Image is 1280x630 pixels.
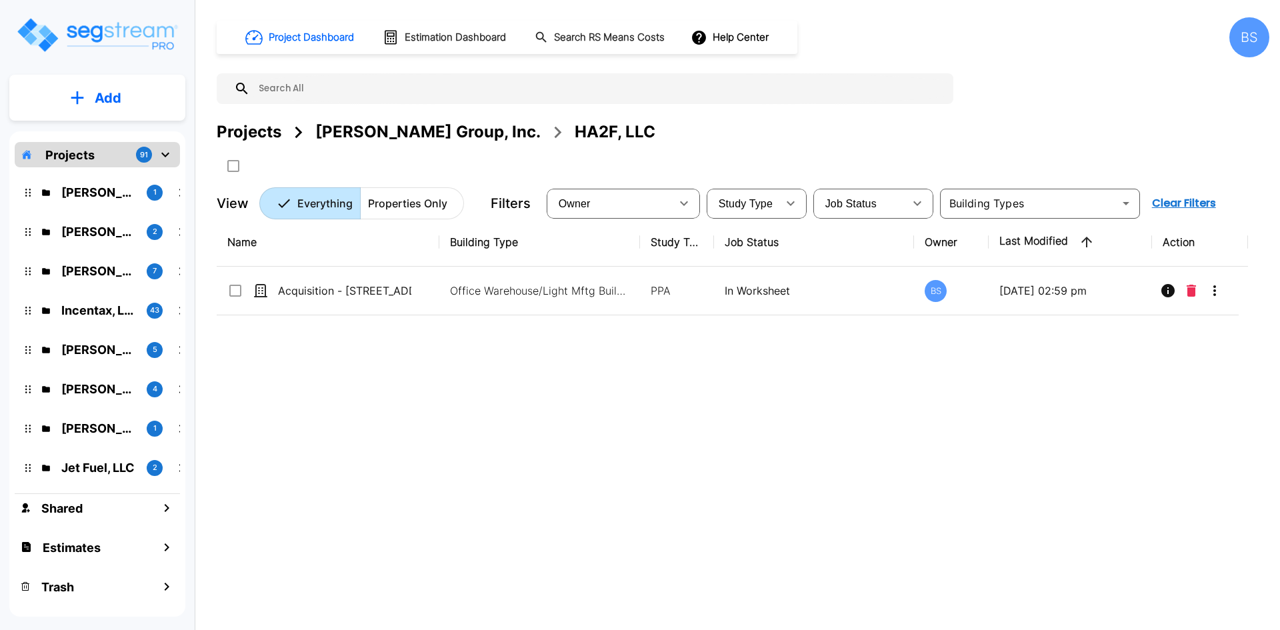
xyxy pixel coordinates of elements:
[360,187,464,219] button: Properties Only
[9,79,185,117] button: Add
[491,193,531,213] p: Filters
[153,265,157,277] p: 7
[259,187,464,219] div: Platform
[925,280,947,302] div: BS
[816,185,904,222] div: Select
[15,16,179,54] img: Logo
[719,198,773,209] span: Study Type
[61,183,136,201] p: Mahaney Group, Inc.
[714,218,915,267] th: Job Status
[140,149,148,161] p: 91
[725,283,904,299] p: In Worksheet
[709,185,777,222] div: Select
[150,305,159,316] p: 43
[61,223,136,241] p: Mike Hampton
[450,283,630,299] p: Office Warehouse/Light Mftg Building, Commercial Property Site
[1181,277,1201,304] button: Delete
[640,218,714,267] th: Study Type
[1152,218,1249,267] th: Action
[999,283,1141,299] p: [DATE] 02:59 pm
[269,30,354,45] h1: Project Dashboard
[41,499,83,517] h1: Shared
[405,30,506,45] h1: Estimation Dashboard
[259,187,361,219] button: Everything
[45,146,95,164] p: Projects
[559,198,591,209] span: Owner
[153,226,157,237] p: 2
[529,25,672,51] button: Search RS Means Costs
[914,218,988,267] th: Owner
[61,459,136,477] p: Jet Fuel, LLC
[554,30,665,45] h1: Search RS Means Costs
[220,153,247,179] button: SelectAll
[240,23,361,52] button: Project Dashboard
[250,73,947,104] input: Search All
[95,88,121,108] p: Add
[217,193,249,213] p: View
[61,262,136,280] p: Clark Investment Group
[153,344,157,355] p: 5
[153,462,157,473] p: 2
[217,218,439,267] th: Name
[575,120,655,144] div: HA2F, LLC
[1147,190,1221,217] button: Clear Filters
[944,194,1114,213] input: Building Types
[1229,17,1269,57] div: BS
[153,187,157,198] p: 1
[825,198,877,209] span: Job Status
[153,383,157,395] p: 4
[153,423,157,434] p: 1
[368,195,447,211] p: Properties Only
[315,120,541,144] div: [PERSON_NAME] Group, Inc.
[297,195,353,211] p: Everything
[651,283,703,299] p: PPA
[43,539,101,557] h1: Estimates
[989,218,1152,267] th: Last Modified
[549,185,671,222] div: Select
[377,23,513,51] button: Estimation Dashboard
[278,283,411,299] p: Acquisition - [STREET_ADDRESS]
[688,25,774,50] button: Help Center
[439,218,640,267] th: Building Type
[1155,277,1181,304] button: Info
[61,341,136,359] p: Ast, Isaiah
[61,419,136,437] p: Kyle & Barcleigh Lanadu
[61,301,136,319] p: Incentax, LLC
[1201,277,1228,304] button: More-Options
[1117,194,1135,213] button: Open
[41,578,74,596] h1: Trash
[217,120,281,144] div: Projects
[61,380,136,398] p: Murfin, Inc.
